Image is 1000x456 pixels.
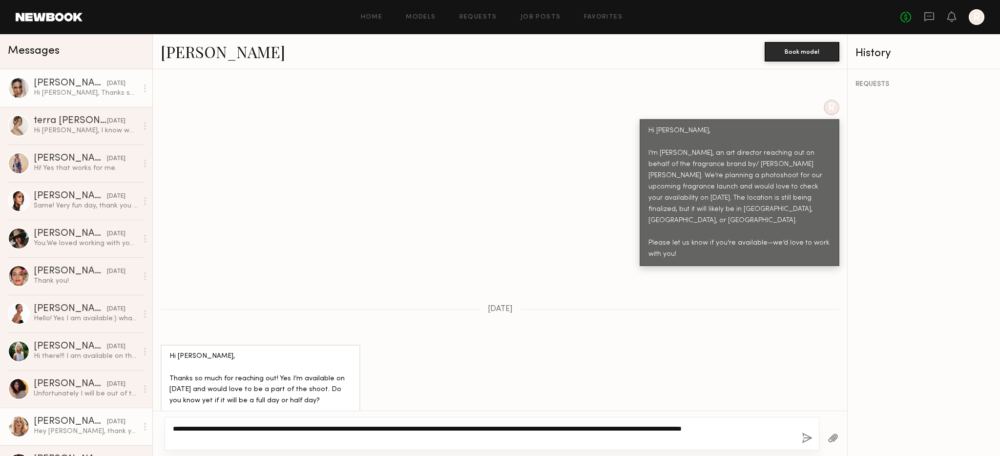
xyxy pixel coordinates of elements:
div: [DATE] [107,380,125,389]
div: You: We loved working with you! xx [34,239,138,248]
div: [DATE] [107,267,125,276]
a: Models [406,14,436,21]
div: Hey [PERSON_NAME], thank you so much for reaching out. Yes, I’m available and would love to work ... [34,427,138,436]
button: Book model [765,42,839,62]
div: [DATE] [107,229,125,239]
a: Book model [765,47,839,55]
div: Hi [PERSON_NAME], I know we have been in discussion over text but I wanted to follow up here so e... [34,126,138,135]
div: [DATE] [107,417,125,427]
div: [DATE] [107,79,125,88]
div: [PERSON_NAME] [34,229,107,239]
div: Hello! Yes I am available:) what is the rate ? [34,314,138,323]
span: [DATE] [488,305,513,313]
div: Hi! Yes that works for me. [34,164,138,173]
div: Hi [PERSON_NAME], I’m [PERSON_NAME], an art director reaching out on behalf of the fragrance bran... [648,125,831,260]
div: [DATE] [107,117,125,126]
div: [PERSON_NAME] [34,342,107,352]
div: [PERSON_NAME] [34,417,107,427]
span: Messages [8,45,60,57]
div: REQUESTS [855,81,992,88]
a: Requests [459,14,497,21]
div: Hi [PERSON_NAME], Thanks so much for reaching out! Yes I’m available on [DATE] and would love to ... [169,351,352,430]
div: Thank you! [34,276,138,286]
div: [PERSON_NAME] [34,191,107,201]
a: Home [361,14,383,21]
div: [PERSON_NAME] [34,79,107,88]
a: R [969,9,984,25]
div: Same! Very fun day, thank you again [34,201,138,210]
div: [PERSON_NAME] [34,379,107,389]
div: [PERSON_NAME] [34,304,107,314]
div: History [855,48,992,59]
div: [DATE] [107,342,125,352]
div: Hi there!!! I am available on the [DATE] to shoot. :) [34,352,138,361]
a: Job Posts [521,14,561,21]
div: Unfortunately I will be out of town i’m going on a family trip to [GEOGRAPHIC_DATA] then. Otherwi... [34,389,138,398]
div: terra [PERSON_NAME] [34,116,107,126]
div: [DATE] [107,305,125,314]
a: Favorites [584,14,623,21]
div: [DATE] [107,192,125,201]
div: [PERSON_NAME] [34,267,107,276]
div: [PERSON_NAME] [34,154,107,164]
div: Hi [PERSON_NAME], Thanks so much for reaching out! Yes I’m available on [DATE] and would love to ... [34,88,138,98]
a: [PERSON_NAME] [161,41,285,62]
div: [DATE] [107,154,125,164]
